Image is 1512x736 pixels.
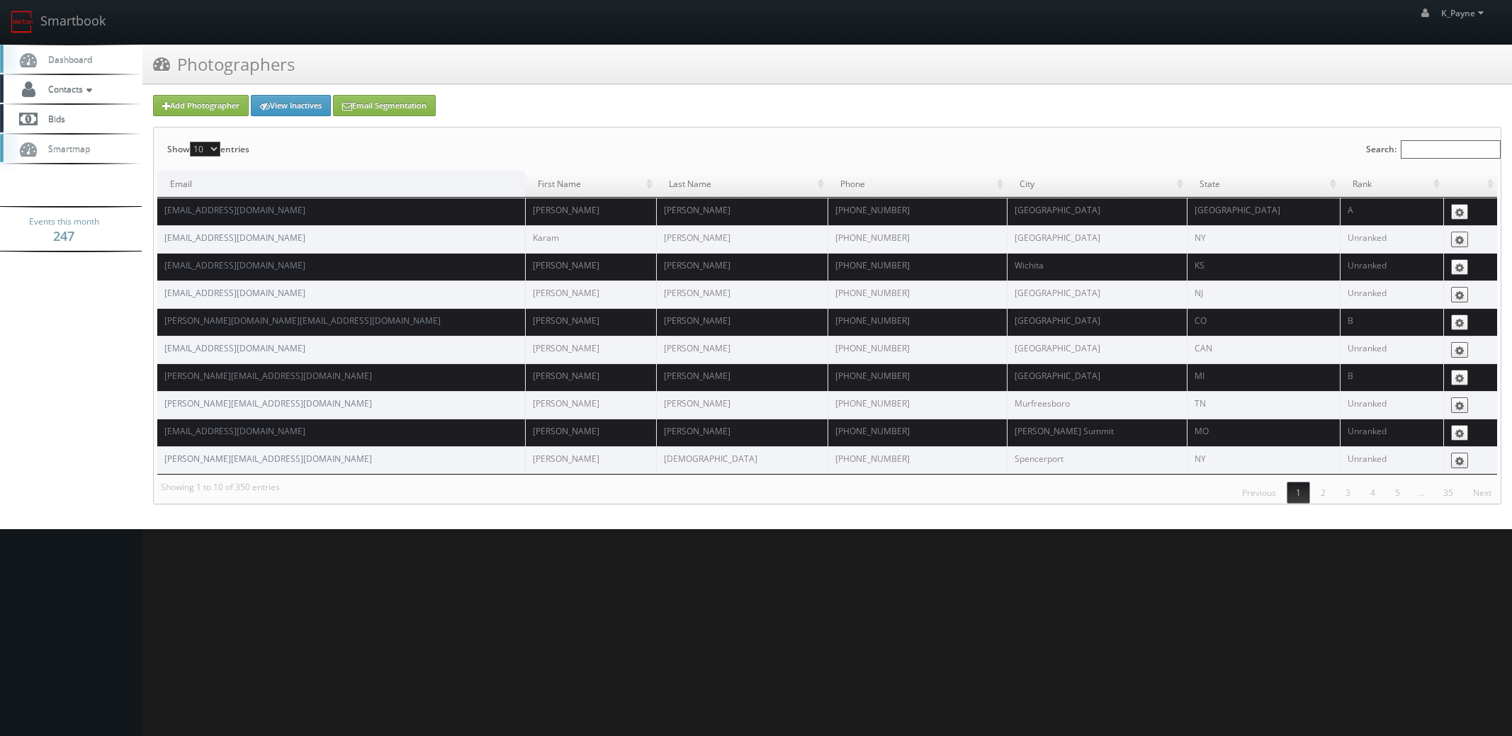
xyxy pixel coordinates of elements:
[1007,446,1187,474] td: Spencerport
[1187,446,1340,474] td: NY
[1311,482,1335,504] a: 2
[656,308,828,336] td: [PERSON_NAME]
[525,446,656,474] td: [PERSON_NAME]
[1233,482,1285,504] a: Previous
[164,342,305,354] a: [EMAIL_ADDRESS][DOMAIN_NAME]
[1340,281,1443,308] td: Unranked
[1007,253,1187,281] td: Wichita
[164,425,305,437] a: [EMAIL_ADDRESS][DOMAIN_NAME]
[1443,171,1497,198] td: : activate to sort column ascending
[525,363,656,391] td: [PERSON_NAME]
[1007,225,1187,253] td: [GEOGRAPHIC_DATA]
[41,83,96,95] span: Contacts
[656,419,828,446] td: [PERSON_NAME]
[828,336,1007,363] td: [PHONE_NUMBER]
[1340,336,1443,363] td: Unranked
[828,419,1007,446] td: [PHONE_NUMBER]
[656,391,828,419] td: [PERSON_NAME]
[53,227,74,244] strong: 247
[333,95,436,116] a: Email Segmentation
[525,336,656,363] td: [PERSON_NAME]
[525,419,656,446] td: [PERSON_NAME]
[41,53,92,65] span: Dashboard
[1187,225,1340,253] td: NY
[153,52,295,77] h3: Photographers
[1340,391,1443,419] td: Unranked
[1361,482,1384,504] a: 4
[1187,391,1340,419] td: TN
[1187,363,1340,391] td: MI
[1401,140,1501,159] input: Search:
[1340,225,1443,253] td: Unranked
[1187,308,1340,336] td: CO
[251,95,331,116] a: View Inactives
[525,281,656,308] td: [PERSON_NAME]
[1366,128,1501,171] label: Search:
[525,391,656,419] td: [PERSON_NAME]
[1187,419,1340,446] td: MO
[154,475,280,500] div: Showing 1 to 10 of 350 entries
[1340,253,1443,281] td: Unranked
[153,95,249,116] a: Add Photographer
[1287,482,1310,504] a: 1
[1340,419,1443,446] td: Unranked
[1007,419,1187,446] td: [PERSON_NAME] Summit
[1187,253,1340,281] td: KS
[656,363,828,391] td: [PERSON_NAME]
[525,308,656,336] td: [PERSON_NAME]
[1007,391,1187,419] td: Murfreesboro
[1187,281,1340,308] td: NJ
[1007,198,1187,225] td: [GEOGRAPHIC_DATA]
[828,446,1007,474] td: [PHONE_NUMBER]
[525,171,656,198] td: First Name: activate to sort column ascending
[157,171,525,198] td: Email: activate to sort column descending
[41,113,65,125] span: Bids
[164,315,441,327] a: [PERSON_NAME][DOMAIN_NAME][EMAIL_ADDRESS][DOMAIN_NAME]
[164,453,372,465] a: [PERSON_NAME][EMAIL_ADDRESS][DOMAIN_NAME]
[1336,482,1360,504] a: 3
[164,204,305,216] a: [EMAIL_ADDRESS][DOMAIN_NAME]
[1340,308,1443,336] td: B
[164,397,372,409] a: [PERSON_NAME][EMAIL_ADDRESS][DOMAIN_NAME]
[828,363,1007,391] td: [PHONE_NUMBER]
[1007,171,1187,198] td: City: activate to sort column ascending
[164,259,305,271] a: [EMAIL_ADDRESS][DOMAIN_NAME]
[1340,171,1443,198] td: Rank: activate to sort column ascending
[656,336,828,363] td: [PERSON_NAME]
[1187,198,1340,225] td: [GEOGRAPHIC_DATA]
[656,225,828,253] td: [PERSON_NAME]
[525,198,656,225] td: [PERSON_NAME]
[164,287,305,299] a: [EMAIL_ADDRESS][DOMAIN_NAME]
[1007,336,1187,363] td: [GEOGRAPHIC_DATA]
[1340,363,1443,391] td: B
[1007,363,1187,391] td: [GEOGRAPHIC_DATA]
[1464,482,1501,504] a: Next
[1187,171,1340,198] td: State: activate to sort column ascending
[41,142,90,154] span: Smartmap
[164,232,305,244] a: [EMAIL_ADDRESS][DOMAIN_NAME]
[1409,487,1433,499] span: …
[1007,281,1187,308] td: [GEOGRAPHIC_DATA]
[525,225,656,253] td: Karam
[29,215,99,229] span: Events this month
[828,391,1007,419] td: [PHONE_NUMBER]
[656,281,828,308] td: [PERSON_NAME]
[828,198,1007,225] td: [PHONE_NUMBER]
[1340,198,1443,225] td: A
[525,253,656,281] td: [PERSON_NAME]
[656,446,828,474] td: [DEMOGRAPHIC_DATA]
[656,171,828,198] td: Last Name: activate to sort column ascending
[1441,7,1488,19] span: K_Payne
[1340,446,1443,474] td: Unranked
[828,253,1007,281] td: [PHONE_NUMBER]
[167,128,249,171] label: Show entries
[1187,336,1340,363] td: CAN
[190,142,220,157] select: Showentries
[656,253,828,281] td: [PERSON_NAME]
[1007,308,1187,336] td: [GEOGRAPHIC_DATA]
[828,225,1007,253] td: [PHONE_NUMBER]
[164,370,372,382] a: [PERSON_NAME][EMAIL_ADDRESS][DOMAIN_NAME]
[828,308,1007,336] td: [PHONE_NUMBER]
[656,198,828,225] td: [PERSON_NAME]
[11,11,33,33] img: smartbook-logo.png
